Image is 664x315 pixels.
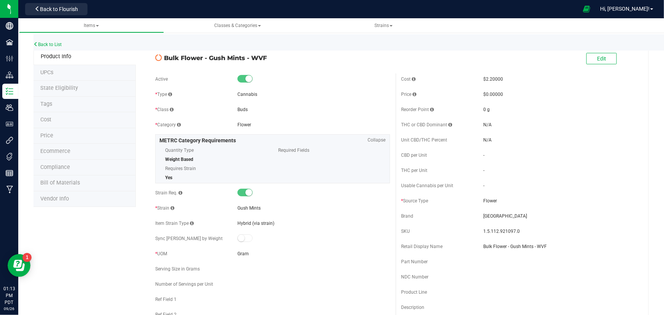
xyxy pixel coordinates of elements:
[155,236,223,241] span: Sync [PERSON_NAME] by Weight
[483,122,492,127] span: N/A
[586,53,617,64] button: Edit
[401,229,410,234] span: SKU
[237,107,248,112] span: Buds
[6,22,13,30] inline-svg: Company
[401,198,428,204] span: Source Type
[401,213,414,219] span: Brand
[483,243,636,250] span: Bulk Flower - Gush Mints - WVF
[155,54,162,62] span: Pending Sync
[6,153,13,161] inline-svg: Tags
[155,251,167,256] span: UOM
[41,53,71,60] span: Product Info
[40,101,52,107] span: Tag
[401,274,429,280] span: NDC Number
[237,92,257,97] span: Cannabis
[155,76,168,82] span: Active
[33,42,62,47] a: Back to List
[6,55,13,62] inline-svg: Configuration
[165,145,267,156] span: Quantity Type
[401,92,417,97] span: Price
[155,107,174,112] span: Class
[401,290,427,295] span: Product Line
[40,85,78,91] span: Tag
[401,183,454,188] span: Usable Cannabis per Unit
[155,92,172,97] span: Type
[374,23,393,28] span: Strains
[597,56,606,62] span: Edit
[25,3,88,15] button: Back to Flourish
[279,145,380,156] span: Required Fields
[401,137,447,143] span: Unit CBD/THC Percent
[155,221,194,226] span: Item Strain Type
[401,76,416,82] span: Cost
[159,137,236,143] span: METRC Category Requirements
[483,168,484,173] span: -
[40,196,69,202] span: Vendor Info
[401,107,434,112] span: Reorder Point
[483,197,636,204] span: Flower
[155,122,181,127] span: Category
[6,120,13,128] inline-svg: User Roles
[578,2,595,16] span: Open Ecommerce Menu
[600,6,650,12] span: Hi, [PERSON_NAME]!
[6,186,13,193] inline-svg: Manufacturing
[155,190,182,196] span: Strain Req.
[84,23,99,28] span: Items
[22,253,32,262] iframe: Resource center unread badge
[401,244,443,249] span: Retail Display Name
[40,164,70,170] span: Compliance
[401,259,428,264] span: Part Number
[6,71,13,79] inline-svg: Distribution
[40,69,53,76] span: Tag
[237,251,249,256] span: Gram
[483,153,484,158] span: -
[483,137,492,143] span: N/A
[6,38,13,46] inline-svg: Facilities
[401,122,452,127] span: THC or CBD Dominant
[237,205,261,211] span: Gush Mints
[164,53,390,62] span: Bulk Flower - Gush Mints - WVF
[155,282,213,287] span: Number of Servings per Unit
[237,221,274,226] span: Hybrid (via strain)
[401,153,427,158] span: CBD per Unit
[483,107,490,112] span: 0 g
[3,306,15,312] p: 09/26
[483,76,503,82] span: $2.20000
[155,297,177,302] span: Ref Field 1
[6,87,13,95] inline-svg: Inventory
[6,169,13,177] inline-svg: Reports
[40,116,51,123] span: Cost
[8,254,30,277] iframe: Resource center
[237,122,251,127] span: Flower
[6,137,13,144] inline-svg: Integrations
[401,305,425,310] span: Description
[401,168,428,173] span: THC per Unit
[40,132,53,139] span: Price
[165,163,267,174] span: Requires Strain
[155,205,174,211] span: Strain
[165,175,172,180] span: Yes
[40,180,80,186] span: Bill of Materials
[483,228,636,235] span: 1.5.112.921097.0
[483,92,503,97] span: $0.00000
[483,183,484,188] span: -
[40,148,70,154] span: Ecommerce
[3,285,15,306] p: 01:13 PM PDT
[40,6,78,12] span: Back to Flourish
[368,137,386,143] span: Collapse
[214,23,261,28] span: Classes & Categories
[483,213,636,220] span: [GEOGRAPHIC_DATA]
[165,157,193,162] span: Weight Based
[6,104,13,111] inline-svg: Users
[155,266,200,272] span: Serving Size in Grams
